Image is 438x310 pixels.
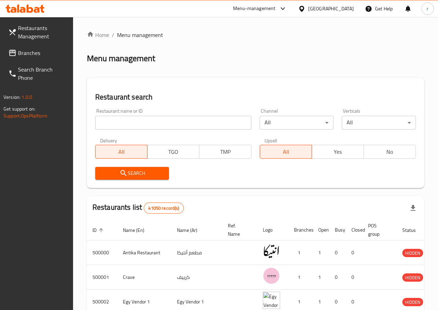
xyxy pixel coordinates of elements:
div: All [342,116,416,130]
td: 0 [329,241,346,265]
span: HIDDEN [402,249,423,257]
button: All [95,145,148,159]
nav: breadcrumb [87,31,424,39]
td: 0 [329,265,346,290]
span: 41050 record(s) [144,205,183,212]
label: Delivery [100,138,117,143]
button: TMP [199,145,251,159]
h2: Restaurant search [95,92,416,102]
span: HIDDEN [402,274,423,282]
span: Menu management [117,31,163,39]
span: Restaurants Management [18,24,68,40]
span: Ref. Name [228,222,249,238]
div: [GEOGRAPHIC_DATA] [308,5,354,12]
div: HIDDEN [402,298,423,306]
div: All [260,116,334,130]
span: All [98,147,145,157]
button: Yes [312,145,364,159]
a: Support.OpsPlatform [3,111,47,120]
a: Home [87,31,109,39]
span: Yes [315,147,361,157]
h2: Menu management [87,53,155,64]
th: Open [313,219,329,241]
span: HIDDEN [402,298,423,306]
td: 500001 [87,265,117,290]
a: Branches [3,45,73,61]
span: All [263,147,309,157]
th: Branches [288,219,313,241]
a: Search Branch Phone [3,61,73,86]
td: 1 [288,241,313,265]
span: Status [402,226,425,234]
li: / [112,31,114,39]
td: 500000 [87,241,117,265]
span: No [367,147,413,157]
button: All [260,145,312,159]
button: No [364,145,416,159]
h2: Restaurants list [92,202,184,214]
div: Menu-management [233,4,276,13]
span: Name (En) [123,226,153,234]
td: Crave [117,265,171,290]
span: ID [92,226,106,234]
img: Antika Restaurant [263,243,280,260]
label: Upsell [265,138,277,143]
span: 1.0.0 [21,93,32,102]
th: Busy [329,219,346,241]
input: Search for restaurant name or ID.. [95,116,251,130]
td: 1 [288,265,313,290]
a: Restaurants Management [3,20,73,45]
span: TMP [202,147,249,157]
div: Total records count [144,203,184,214]
span: Version: [3,93,20,102]
span: Name (Ar) [177,226,206,234]
span: POS group [368,222,388,238]
td: كرييف [171,265,222,290]
span: Branches [18,49,68,57]
img: Egy Vendor 1 [263,292,280,309]
button: TGO [147,145,199,159]
img: Crave [263,267,280,284]
span: r [427,5,428,12]
td: 1 [313,265,329,290]
td: مطعم أنتيكا [171,241,222,265]
div: Export file [405,200,421,216]
th: Closed [346,219,363,241]
span: Search [101,169,164,178]
span: Get support on: [3,104,35,113]
span: Search Branch Phone [18,65,68,82]
span: TGO [150,147,197,157]
td: 1 [313,241,329,265]
td: 0 [346,241,363,265]
button: Search [95,167,169,180]
div: HIDDEN [402,249,423,257]
td: Antika Restaurant [117,241,171,265]
th: Logo [257,219,288,241]
td: 0 [346,265,363,290]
